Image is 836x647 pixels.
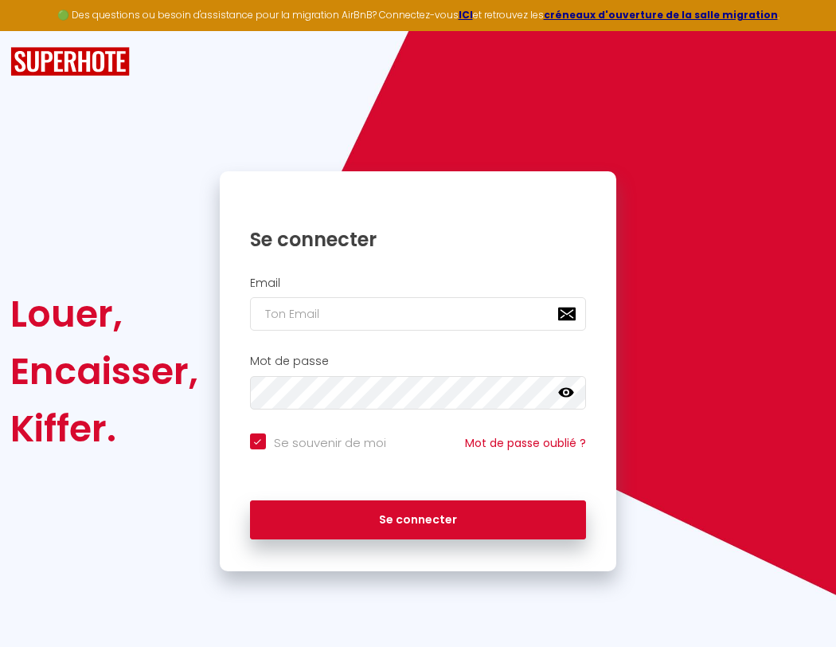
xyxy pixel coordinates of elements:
[250,297,587,331] input: Ton Email
[10,285,198,343] div: Louer,
[250,276,587,290] h2: Email
[544,8,778,22] a: créneaux d'ouverture de la salle migration
[250,355,587,368] h2: Mot de passe
[10,400,198,457] div: Kiffer.
[250,227,587,252] h1: Se connecter
[459,8,473,22] a: ICI
[10,343,198,400] div: Encaisser,
[250,500,587,540] button: Se connecter
[10,47,130,76] img: SuperHote logo
[465,435,586,451] a: Mot de passe oublié ?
